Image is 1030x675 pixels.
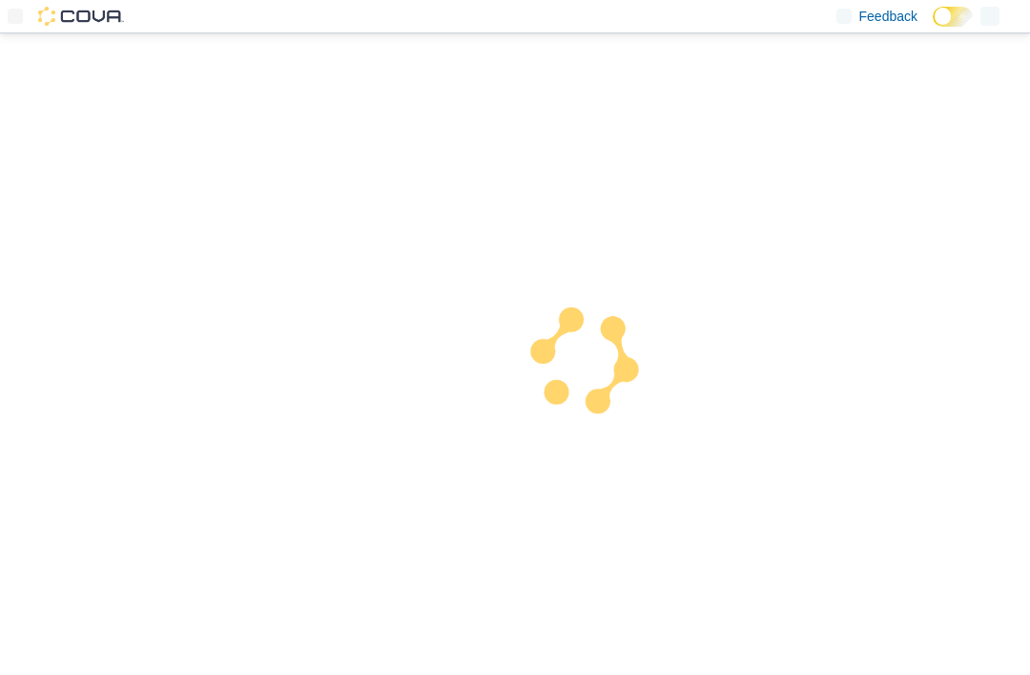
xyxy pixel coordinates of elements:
img: cova-loader [515,290,658,433]
img: Cova [38,7,124,26]
span: Feedback [859,7,917,26]
input: Dark Mode [933,7,973,27]
span: Dark Mode [933,27,934,28]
